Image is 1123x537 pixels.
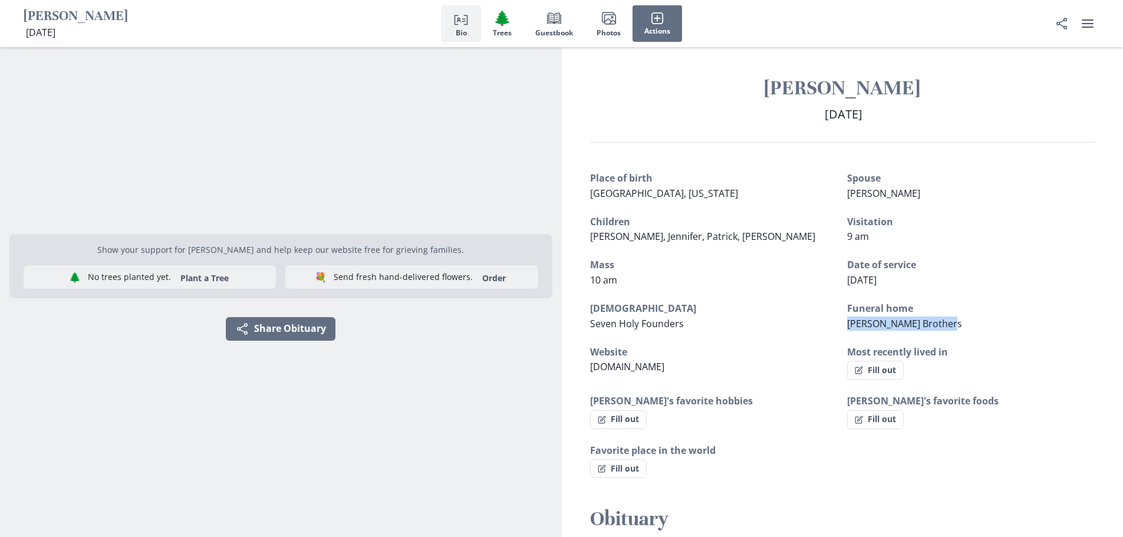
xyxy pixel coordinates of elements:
[590,75,1095,101] h1: [PERSON_NAME]
[1050,12,1073,35] button: Share Obituary
[847,317,962,330] span: [PERSON_NAME] Brothers
[590,410,647,429] button: Fill out
[590,274,617,286] span: 10 am
[847,274,877,286] span: [DATE]
[535,29,573,37] span: Guestbook
[590,506,1095,532] h2: Obituary
[590,258,838,272] h3: Mass
[24,243,538,256] p: Show your support for [PERSON_NAME] and help keep our website free for grieving families.
[847,394,1095,408] h3: [PERSON_NAME]'s favorite foods
[847,215,1095,229] h3: Visitation
[26,26,55,39] span: [DATE]
[456,29,467,37] span: Bio
[226,317,335,341] button: Share Obituary
[590,345,838,359] h3: Website
[633,5,682,42] button: Actions
[825,106,862,122] span: [DATE]
[847,345,1095,359] h3: Most recently lived in
[441,5,481,42] button: Bio
[590,230,815,243] span: [PERSON_NAME], Jennifer, Patrick, [PERSON_NAME]
[590,394,838,408] h3: [PERSON_NAME]'s favorite hobbies
[24,8,128,26] h1: [PERSON_NAME]
[590,317,684,330] span: Seven Holy Founders
[847,361,904,380] button: Fill out
[590,215,838,229] h3: Children
[590,187,738,200] span: [GEOGRAPHIC_DATA], [US_STATE]
[590,443,838,457] h3: Favorite place in the world
[847,301,1095,315] h3: Funeral home
[847,258,1095,272] h3: Date of service
[493,9,511,27] span: Tree
[475,272,513,284] a: Order
[493,29,512,37] span: Trees
[597,29,621,37] span: Photos
[523,5,585,42] button: Guestbook
[173,272,236,284] button: Plant a Tree
[847,230,869,243] span: 9 am
[847,187,920,200] span: [PERSON_NAME]
[847,410,904,429] button: Fill out
[644,27,670,35] span: Actions
[1076,12,1099,35] button: user menu
[590,360,664,373] span: [DOMAIN_NAME]
[590,171,838,185] h3: Place of birth
[585,5,633,42] button: Photos
[590,459,647,478] button: Fill out
[590,301,838,315] h3: [DEMOGRAPHIC_DATA]
[481,5,523,42] button: Trees
[847,171,1095,185] h3: Spouse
